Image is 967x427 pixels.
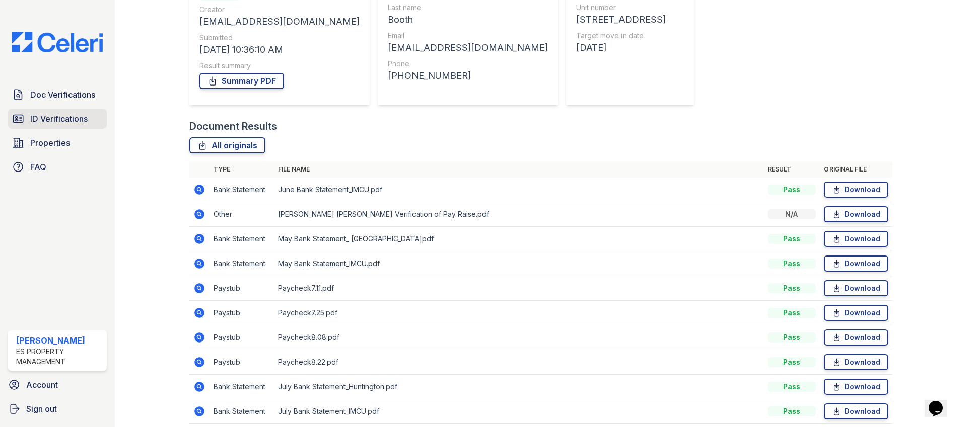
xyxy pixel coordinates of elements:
a: FAQ [8,157,107,177]
td: Paycheck8.22.pdf [274,350,764,375]
div: Pass [768,259,816,269]
a: Download [824,305,888,321]
div: N/A [768,209,816,219]
td: June Bank Statement_IMCU.pdf [274,178,764,202]
td: Paystub [210,301,274,325]
div: Last name [388,3,548,13]
div: Pass [768,382,816,392]
td: [PERSON_NAME] [PERSON_NAME] Verification of Pay Raise.pdf [274,202,764,227]
a: Download [824,255,888,272]
a: Download [824,206,888,222]
td: Paystub [210,325,274,350]
th: Result [764,161,820,178]
div: [EMAIL_ADDRESS][DOMAIN_NAME] [199,15,360,29]
span: Sign out [26,403,57,415]
a: All originals [189,137,265,153]
span: Account [26,379,58,391]
td: Paystub [210,276,274,301]
span: ID Verifications [30,113,88,125]
div: Pass [768,234,816,244]
div: [PHONE_NUMBER] [388,69,548,83]
div: Pass [768,357,816,367]
td: May Bank Statement_IMCU.pdf [274,251,764,276]
div: [PERSON_NAME] [16,334,103,347]
td: May Bank Statement_ [GEOGRAPHIC_DATA]pdf [274,227,764,251]
div: Email [388,31,548,41]
a: Doc Verifications [8,84,107,105]
img: CE_Logo_Blue-a8612792a0a2168367f1c8372b55b34899dd931a85d93a1a3d3e32e68fde9ad4.png [4,32,111,52]
div: Creator [199,5,360,15]
td: July Bank Statement_IMCU.pdf [274,399,764,424]
td: Other [210,202,274,227]
a: Download [824,403,888,419]
a: Download [824,354,888,370]
div: Phone [388,59,548,69]
a: Properties [8,133,107,153]
div: [EMAIL_ADDRESS][DOMAIN_NAME] [388,41,548,55]
a: ID Verifications [8,109,107,129]
a: Download [824,329,888,346]
div: Target move in date [576,31,683,41]
a: Download [824,379,888,395]
div: Pass [768,308,816,318]
div: Booth [388,13,548,27]
a: Download [824,182,888,198]
td: Paycheck7.11.pdf [274,276,764,301]
div: [DATE] 10:36:10 AM [199,43,360,57]
a: Account [4,375,111,395]
td: Bank Statement [210,251,274,276]
span: FAQ [30,161,46,173]
div: Pass [768,283,816,293]
th: File name [274,161,764,178]
iframe: chat widget [925,387,957,417]
div: Result summary [199,61,360,71]
td: Bank Statement [210,178,274,202]
span: Properties [30,137,70,149]
td: Bank Statement [210,375,274,399]
a: Sign out [4,399,111,419]
td: July Bank Statement_Huntington.pdf [274,375,764,399]
a: Download [824,231,888,247]
td: Bank Statement [210,399,274,424]
div: Pass [768,406,816,416]
a: Download [824,280,888,296]
div: Pass [768,185,816,195]
div: Document Results [189,119,277,133]
td: Bank Statement [210,227,274,251]
span: Doc Verifications [30,89,95,101]
th: Type [210,161,274,178]
div: Submitted [199,33,360,43]
th: Original file [820,161,892,178]
div: Pass [768,332,816,343]
div: [DATE] [576,41,683,55]
td: Paycheck7.25.pdf [274,301,764,325]
td: Paystub [210,350,274,375]
div: ES Property Management [16,347,103,367]
div: [STREET_ADDRESS] [576,13,683,27]
td: Paycheck8.08.pdf [274,325,764,350]
div: Unit number [576,3,683,13]
a: Summary PDF [199,73,284,89]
